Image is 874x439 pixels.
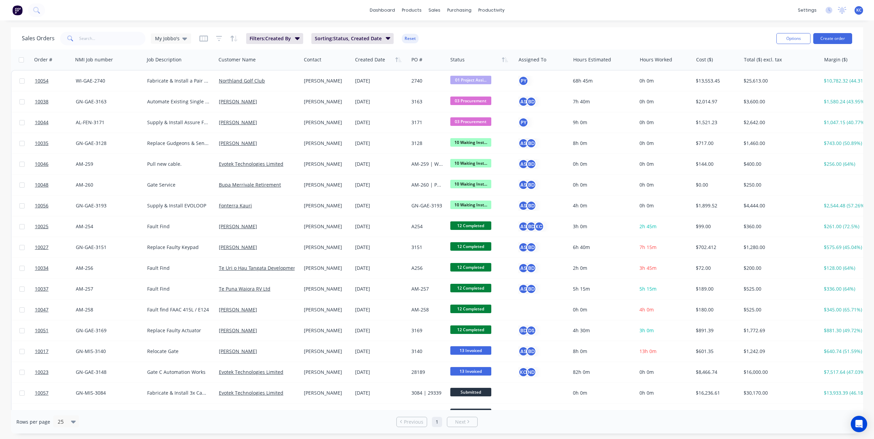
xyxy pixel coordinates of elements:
div: [PERSON_NAME] [304,265,347,272]
div: [PERSON_NAME] [304,306,347,313]
div: GN-GAE-3193 [411,202,443,209]
div: 3128 [411,140,443,147]
div: Supply & Install Assure Fencing with Custom Posts. [147,119,210,126]
a: 10017 [35,341,76,362]
a: 10023 [35,362,76,382]
div: AM-258 [76,306,139,313]
button: BDDS [518,325,536,336]
div: AS [518,242,528,252]
span: 12 Completed [450,325,491,334]
span: Next [455,419,466,425]
div: $1,521.23 [696,119,736,126]
a: Bupa Merrivale Retirement [219,181,281,188]
a: 10054 [35,71,76,91]
div: Fabricate & Install 3x Camera poles [147,390,210,396]
div: AM-257 [411,286,443,292]
div: Hours Worked [640,56,672,63]
div: BD [526,284,536,294]
span: 0h 0m [639,98,654,105]
div: $0.00 [696,181,736,188]
div: [PERSON_NAME] [304,202,347,209]
div: $3,600.00 [744,98,815,105]
a: 10051 [35,320,76,341]
a: [PERSON_NAME] [219,244,257,250]
span: 0h 0m [639,119,654,126]
a: Evotek Technologies Limited [219,161,283,167]
div: [DATE] [355,181,406,188]
div: AM-254 [76,223,139,230]
span: 0h 0m [639,77,654,84]
button: Create order [813,33,852,44]
div: Pull new cable. [147,161,210,167]
div: $30,170.00 [744,390,815,396]
div: $743.00 (50.89%) [824,140,867,147]
div: Contact [304,56,321,63]
span: 10051 [35,327,48,334]
button: KCND [518,367,536,377]
a: 10044 [35,112,76,133]
span: 2h 45m [639,223,657,230]
span: 10034 [35,265,48,272]
div: 3h 0m [573,223,631,230]
span: 10025 [35,223,48,230]
div: GN-GAE-3151 [76,244,139,251]
div: GN-GAE-3193 [76,202,139,209]
div: Fault Find [147,223,210,230]
span: 12 Completed [450,305,491,313]
div: $16,000.00 [744,369,815,376]
div: PO # [411,56,422,63]
a: Evotek Technologies Limited [219,369,283,375]
div: $8,466.74 [696,369,736,376]
div: Customer Name [218,56,256,63]
button: ASBD [518,159,536,169]
div: 4h 0m [573,202,631,209]
div: [DATE] [355,223,406,230]
div: [DATE] [355,390,406,396]
div: $4,444.00 [744,202,815,209]
div: AS [518,138,528,148]
span: 0h 0m [639,161,654,167]
div: [DATE] [355,348,406,355]
div: [DATE] [355,369,406,376]
div: [PERSON_NAME] [304,286,347,292]
div: BD [526,201,536,211]
span: 3h 0m [639,327,654,334]
div: AM-260 | PO243775 [411,181,443,188]
div: [PERSON_NAME] [304,77,347,84]
div: [PERSON_NAME] [304,181,347,188]
div: $575.69 (45.04%) [824,244,867,251]
span: 01 Project Assi... [450,76,491,84]
div: ND [526,367,536,377]
div: [PERSON_NAME] [304,390,347,396]
div: Gate C Automation Works [147,369,210,376]
div: $7,517.64 (47.03%) [824,369,867,376]
a: 10038 [35,91,76,112]
button: Sorting:Status, Created Date [311,33,394,44]
span: 7h 15m [639,244,657,250]
div: BD [526,97,536,107]
div: $180.00 [696,306,736,313]
div: Automate Existing Single Leaf Swing Gate [147,98,210,105]
div: Order # [34,56,52,63]
div: AM-260 [76,181,139,188]
div: Assigned To [519,56,546,63]
div: GN-GAE-3148 [76,369,139,376]
div: 5h 15m [573,286,631,292]
span: 03 Procurement [450,97,491,105]
span: KC [856,7,862,13]
div: Fault find FAAC 415L / E124 [147,306,210,313]
span: Submitted [450,388,491,396]
a: 10027 [35,237,76,258]
div: purchasing [444,5,475,15]
button: ASBD [518,201,536,211]
div: BD [518,325,528,336]
div: $2,544.48 (57.26%) [824,202,867,209]
div: sales [425,5,444,15]
span: 10044 [35,119,48,126]
div: $1,242.09 [744,348,815,355]
span: 5h 15m [639,286,657,292]
div: GN-MIS-3140 [76,348,139,355]
a: 10047 [35,299,76,320]
a: 10056 [35,195,76,216]
div: 2740 [411,77,443,84]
